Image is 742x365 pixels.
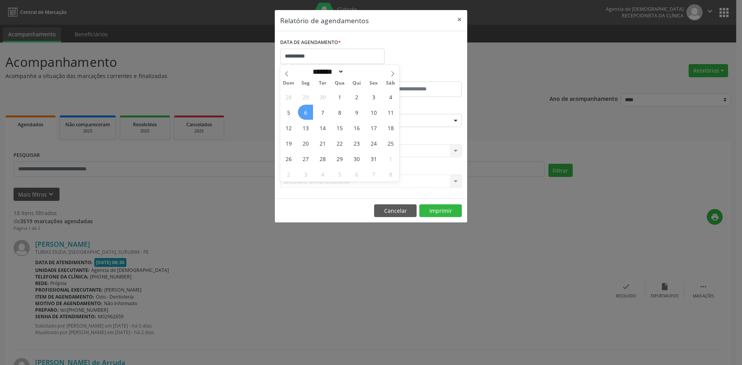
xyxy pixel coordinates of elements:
span: Outubro 26, 2025 [281,151,296,166]
button: Imprimir [419,204,462,217]
span: Setembro 30, 2025 [315,89,330,104]
span: Outubro 10, 2025 [366,105,381,120]
span: Outubro 8, 2025 [332,105,347,120]
span: Outubro 21, 2025 [315,136,330,151]
span: Sex [365,81,382,86]
span: Ter [314,81,331,86]
span: Outubro 4, 2025 [383,89,398,104]
span: Outubro 3, 2025 [366,89,381,104]
span: Outubro 31, 2025 [366,151,381,166]
span: Outubro 11, 2025 [383,105,398,120]
span: Outubro 5, 2025 [281,105,296,120]
select: Month [310,68,344,76]
span: Novembro 7, 2025 [366,166,381,182]
span: Outubro 29, 2025 [332,151,347,166]
span: Sáb [382,81,399,86]
span: Outubro 1, 2025 [332,89,347,104]
span: Outubro 19, 2025 [281,136,296,151]
span: Novembro 8, 2025 [383,166,398,182]
span: Outubro 13, 2025 [298,120,313,135]
span: Outubro 28, 2025 [315,151,330,166]
span: Outubro 16, 2025 [349,120,364,135]
span: Novembro 2, 2025 [281,166,296,182]
span: Qui [348,81,365,86]
span: Outubro 24, 2025 [366,136,381,151]
span: Outubro 15, 2025 [332,120,347,135]
span: Outubro 12, 2025 [281,120,296,135]
span: Outubro 6, 2025 [298,105,313,120]
span: Dom [280,81,297,86]
label: ATÉ [373,70,462,81]
span: Outubro 25, 2025 [383,136,398,151]
span: Novembro 5, 2025 [332,166,347,182]
h5: Relatório de agendamentos [280,15,369,25]
span: Outubro 30, 2025 [349,151,364,166]
span: Novembro 6, 2025 [349,166,364,182]
span: Novembro 1, 2025 [383,151,398,166]
button: Close [452,10,467,29]
span: Outubro 9, 2025 [349,105,364,120]
span: Outubro 17, 2025 [366,120,381,135]
span: Outubro 14, 2025 [315,120,330,135]
span: Outubro 22, 2025 [332,136,347,151]
span: Novembro 4, 2025 [315,166,330,182]
span: Outubro 18, 2025 [383,120,398,135]
span: Setembro 28, 2025 [281,89,296,104]
span: Outubro 27, 2025 [298,151,313,166]
span: Setembro 29, 2025 [298,89,313,104]
span: Outubro 20, 2025 [298,136,313,151]
span: Qua [331,81,348,86]
span: Outubro 23, 2025 [349,136,364,151]
span: Seg [297,81,314,86]
button: Cancelar [374,204,417,217]
span: Outubro 7, 2025 [315,105,330,120]
span: Novembro 3, 2025 [298,166,313,182]
label: DATA DE AGENDAMENTO [280,37,341,49]
span: Outubro 2, 2025 [349,89,364,104]
input: Year [344,68,369,76]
